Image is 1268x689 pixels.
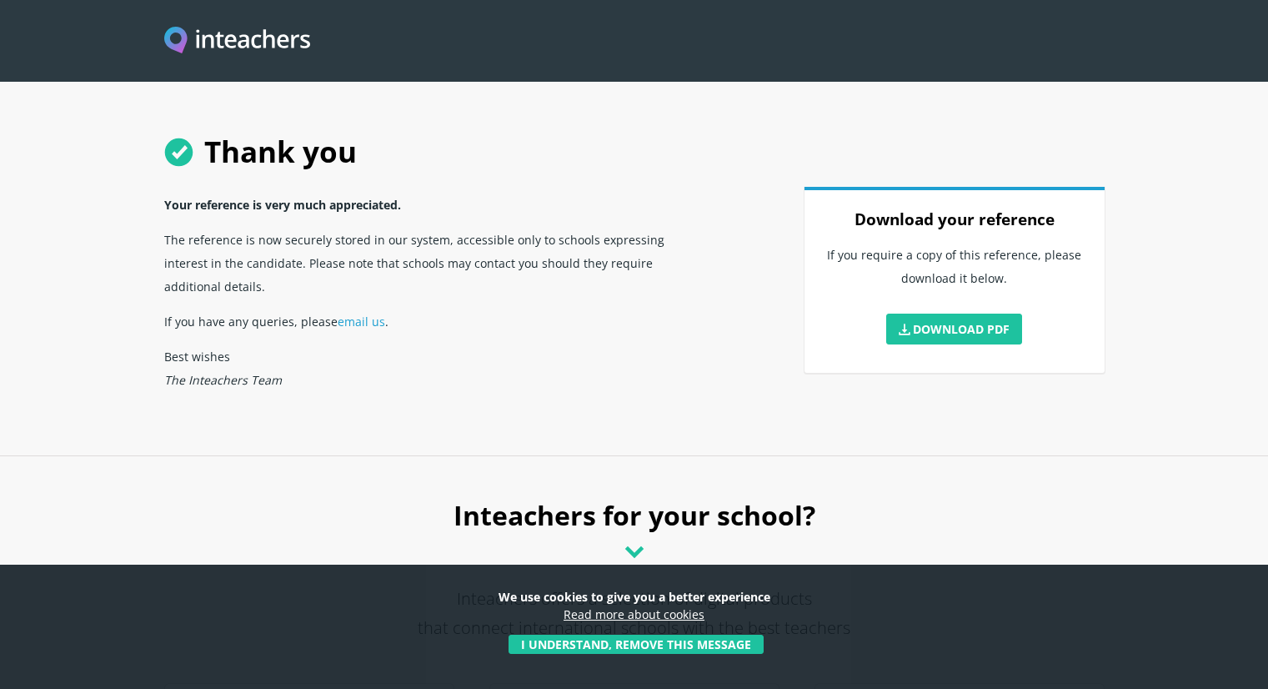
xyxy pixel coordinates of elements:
p: If you have any queries, please . [164,304,704,339]
em: The Inteachers Team [164,372,282,388]
h1: Thank you [164,117,1105,187]
p: Your reference is very much appreciated. [164,187,704,222]
a: Visit this site's homepage [164,27,311,56]
button: I understand, remove this message [509,635,764,654]
a: email us [338,314,385,329]
a: Read more about cookies [564,606,704,622]
a: Download PDF [886,314,1023,344]
p: The reference is now securely stored in our system, accessible only to schools expressing interes... [164,222,704,304]
p: If you require a copy of this reference, please download it below. [824,237,1085,307]
h3: Download your reference [824,202,1085,237]
h2: Inteachers for your school? [164,491,1105,584]
img: Inteachers [164,27,311,56]
strong: We use cookies to give you a better experience [499,589,770,605]
p: Best wishes [164,339,704,397]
